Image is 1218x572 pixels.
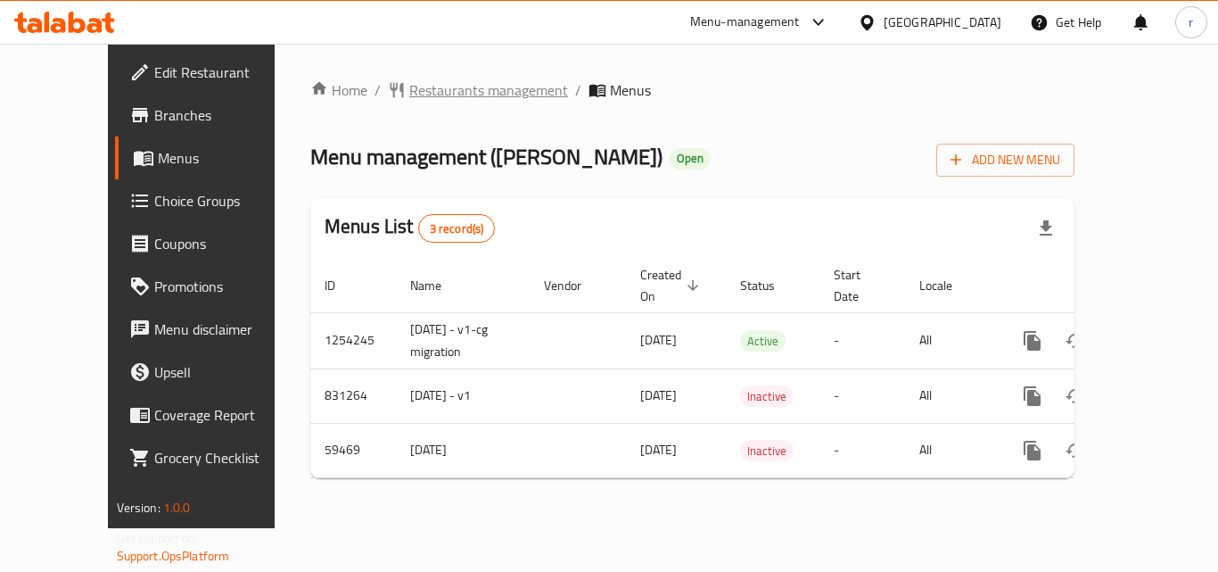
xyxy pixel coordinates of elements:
a: Menu disclaimer [115,308,311,351]
a: Home [310,79,367,101]
span: [DATE] [640,384,677,407]
a: Branches [115,94,311,137]
div: Export file [1025,207,1067,250]
h2: Menus List [325,213,495,243]
th: Actions [997,259,1197,313]
button: Change Status [1054,375,1097,418]
span: Menus [158,147,297,169]
span: Open [670,151,711,166]
span: Inactive [740,386,794,407]
span: [DATE] [640,328,677,352]
a: Restaurants management [388,79,568,101]
span: Vendor [544,275,605,296]
span: Menu management ( [PERSON_NAME] ) [310,137,662,177]
td: All [905,312,997,369]
nav: breadcrumb [310,79,1074,101]
td: - [819,369,905,423]
td: - [819,423,905,477]
span: Promotions [154,276,297,297]
a: Menus [115,137,311,179]
span: Status [740,275,798,296]
td: All [905,369,997,423]
span: Choice Groups [154,190,297,211]
li: / [374,79,381,101]
span: Branches [154,104,297,126]
span: Created On [640,264,704,307]
td: 1254245 [310,312,396,369]
table: enhanced table [310,259,1197,478]
button: Change Status [1054,429,1097,472]
a: Support.OpsPlatform [117,544,230,568]
div: Open [670,148,711,170]
span: Add New Menu [951,149,1060,171]
span: Menu disclaimer [154,319,297,340]
li: / [575,79,581,101]
span: 1.0.0 [163,496,191,519]
button: more [1011,319,1054,362]
span: 3 record(s) [419,220,495,237]
div: Total records count [418,214,496,243]
span: Grocery Checklist [154,447,297,468]
span: Start Date [834,264,884,307]
td: [DATE] [396,423,530,477]
span: Locale [919,275,975,296]
td: - [819,312,905,369]
button: more [1011,375,1054,418]
a: Coverage Report [115,394,311,436]
td: All [905,423,997,477]
td: 831264 [310,369,396,423]
span: ID [325,275,358,296]
span: Version: [117,496,160,519]
button: more [1011,429,1054,472]
td: [DATE] - v1-cg migration [396,312,530,369]
span: Coverage Report [154,404,297,426]
span: Inactive [740,441,794,461]
div: Inactive [740,385,794,407]
button: Change Status [1054,319,1097,362]
span: Coupons [154,233,297,254]
span: Restaurants management [409,79,568,101]
span: Active [740,331,786,352]
td: 59469 [310,423,396,477]
button: Add New Menu [936,144,1074,177]
span: Upsell [154,361,297,383]
a: Promotions [115,265,311,308]
span: [DATE] [640,438,677,461]
span: Menus [610,79,651,101]
a: Choice Groups [115,179,311,222]
span: Edit Restaurant [154,62,297,83]
td: [DATE] - v1 [396,369,530,423]
span: Name [410,275,465,296]
span: r [1189,12,1193,32]
a: Edit Restaurant [115,51,311,94]
a: Grocery Checklist [115,436,311,479]
div: [GEOGRAPHIC_DATA] [884,12,1001,32]
div: Active [740,330,786,352]
span: Get support on: [117,526,199,550]
div: Menu-management [690,12,800,33]
a: Upsell [115,351,311,394]
a: Coupons [115,222,311,265]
